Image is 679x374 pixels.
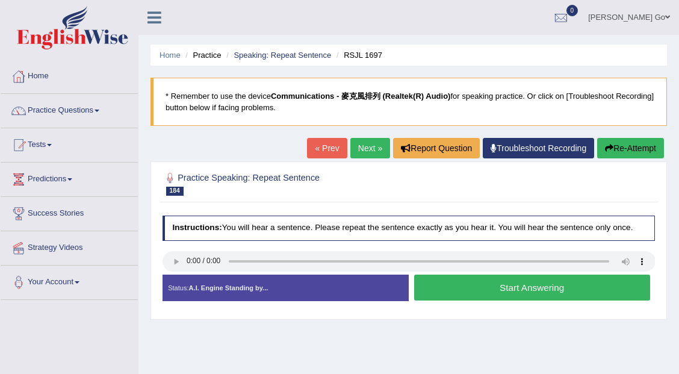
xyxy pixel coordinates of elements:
a: Troubleshoot Recording [483,138,594,158]
h2: Practice Speaking: Repeat Sentence [163,170,468,196]
button: Start Answering [414,275,650,301]
a: Practice Questions [1,94,138,124]
a: « Prev [307,138,347,158]
div: Status: [163,275,409,301]
h4: You will hear a sentence. Please repeat the sentence exactly as you hear it. You will hear the se... [163,216,656,241]
a: Next » [350,138,390,158]
li: Practice [182,49,221,61]
a: Home [1,60,138,90]
a: Speaking: Repeat Sentence [234,51,331,60]
span: 184 [166,187,184,196]
a: Predictions [1,163,138,193]
span: 0 [566,5,578,16]
blockquote: * Remember to use the device for speaking practice. Or click on [Troubleshoot Recording] button b... [150,78,667,126]
b: Communications - 麥克風排列 (Realtek(R) Audio) [271,92,451,101]
b: Instructions: [172,223,222,232]
button: Report Question [393,138,480,158]
li: RSJL 1697 [333,49,382,61]
a: Strategy Videos [1,231,138,261]
a: Home [160,51,181,60]
a: Tests [1,128,138,158]
button: Re-Attempt [597,138,664,158]
strong: A.I. Engine Standing by... [189,284,268,291]
a: Success Stories [1,197,138,227]
a: Your Account [1,266,138,296]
